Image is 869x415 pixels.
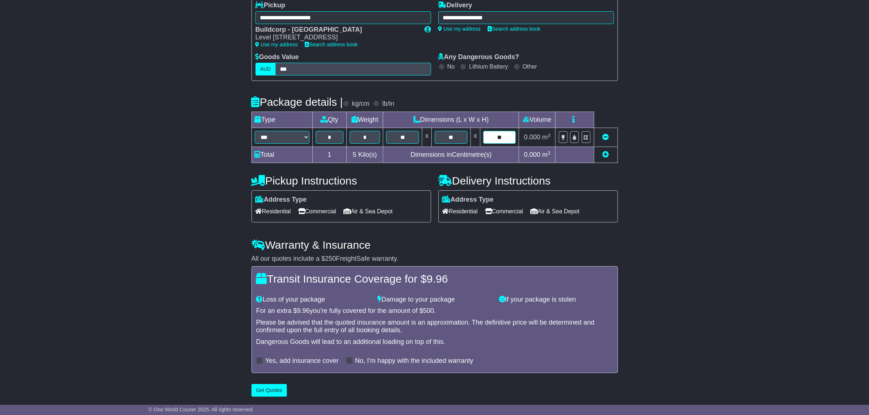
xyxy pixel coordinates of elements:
[346,147,383,163] td: Kilo(s)
[251,239,618,251] h4: Warranty & Insurance
[442,206,478,217] span: Residential
[251,147,312,163] td: Total
[438,175,618,187] h4: Delivery Instructions
[524,133,541,141] span: 0.000
[255,196,307,204] label: Address Type
[255,206,291,217] span: Residential
[519,112,555,128] td: Volume
[524,151,541,158] span: 0.000
[427,273,448,285] span: 9.96
[355,357,473,365] label: No, I'm happy with the included warranty
[255,63,276,75] label: AUD
[149,407,254,412] span: © One World Courier 2025. All rights reserved.
[256,307,613,315] div: For an extra $ you're fully covered for the amount of $ .
[548,133,551,138] sup: 3
[447,63,455,70] label: No
[542,151,551,158] span: m
[352,100,369,108] label: kg/cm
[255,26,418,34] div: Buildcorp - [GEOGRAPHIC_DATA]
[422,128,432,147] td: x
[383,112,519,128] td: Dimensions (L x W x H)
[603,133,609,141] a: Remove this item
[255,42,298,47] a: Use my address
[312,147,346,163] td: 1
[251,384,287,397] button: Get Quotes
[603,151,609,158] a: Add new item
[469,63,508,70] label: Lithium Battery
[542,133,551,141] span: m
[255,34,418,42] div: Level [STREET_ADDRESS]
[523,63,537,70] label: Other
[382,100,394,108] label: lb/in
[346,112,383,128] td: Weight
[297,307,310,314] span: 9.96
[256,338,613,346] div: Dangerous Goods will lead to an additional loading on top of this.
[438,53,519,61] label: Any Dangerous Goods?
[438,26,481,32] a: Use my address
[548,150,551,156] sup: 3
[353,151,356,158] span: 5
[470,128,480,147] td: x
[312,112,346,128] td: Qty
[255,53,299,61] label: Goods Value
[495,296,617,304] div: If your package is stolen
[374,296,495,304] div: Damage to your package
[423,307,434,314] span: 500
[298,206,336,217] span: Commercial
[256,319,613,334] div: Please be advised that the quoted insurance amount is an approximation. The definitive price will...
[251,96,343,108] h4: Package details |
[485,206,523,217] span: Commercial
[438,1,472,9] label: Delivery
[325,255,336,262] span: 250
[305,42,358,47] a: Search address book
[442,196,494,204] label: Address Type
[251,255,618,263] div: All our quotes include a $ FreightSafe warranty.
[255,1,285,9] label: Pickup
[265,357,339,365] label: Yes, add insurance cover
[343,206,393,217] span: Air & Sea Depot
[530,206,580,217] span: Air & Sea Depot
[251,175,431,187] h4: Pickup Instructions
[256,273,613,285] h4: Transit Insurance Coverage for $
[383,147,519,163] td: Dimensions in Centimetre(s)
[251,112,312,128] td: Type
[488,26,541,32] a: Search address book
[253,296,374,304] div: Loss of your package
